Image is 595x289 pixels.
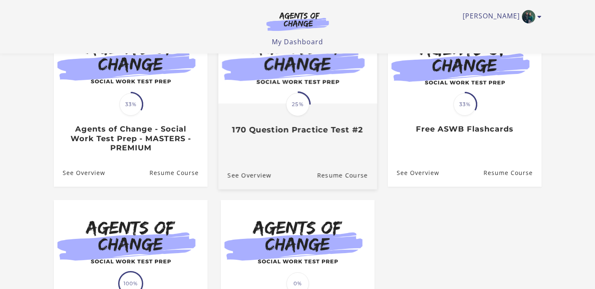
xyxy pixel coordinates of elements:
[317,161,377,189] a: 170 Question Practice Test #2: Resume Course
[149,160,207,187] a: Agents of Change - Social Work Test Prep - MASTERS - PREMIUM: Resume Course
[63,124,198,153] h3: Agents of Change - Social Work Test Prep - MASTERS - PREMIUM
[286,93,309,116] span: 25%
[272,37,323,46] a: My Dashboard
[463,10,537,23] a: Toggle menu
[227,125,367,135] h3: 170 Question Practice Test #2
[119,93,142,116] span: 33%
[218,161,271,189] a: 170 Question Practice Test #2: See Overview
[388,160,439,187] a: Free ASWB Flashcards: See Overview
[54,160,105,187] a: Agents of Change - Social Work Test Prep - MASTERS - PREMIUM: See Overview
[483,160,541,187] a: Free ASWB Flashcards: Resume Course
[258,12,338,31] img: Agents of Change Logo
[453,93,476,116] span: 33%
[397,124,532,134] h3: Free ASWB Flashcards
